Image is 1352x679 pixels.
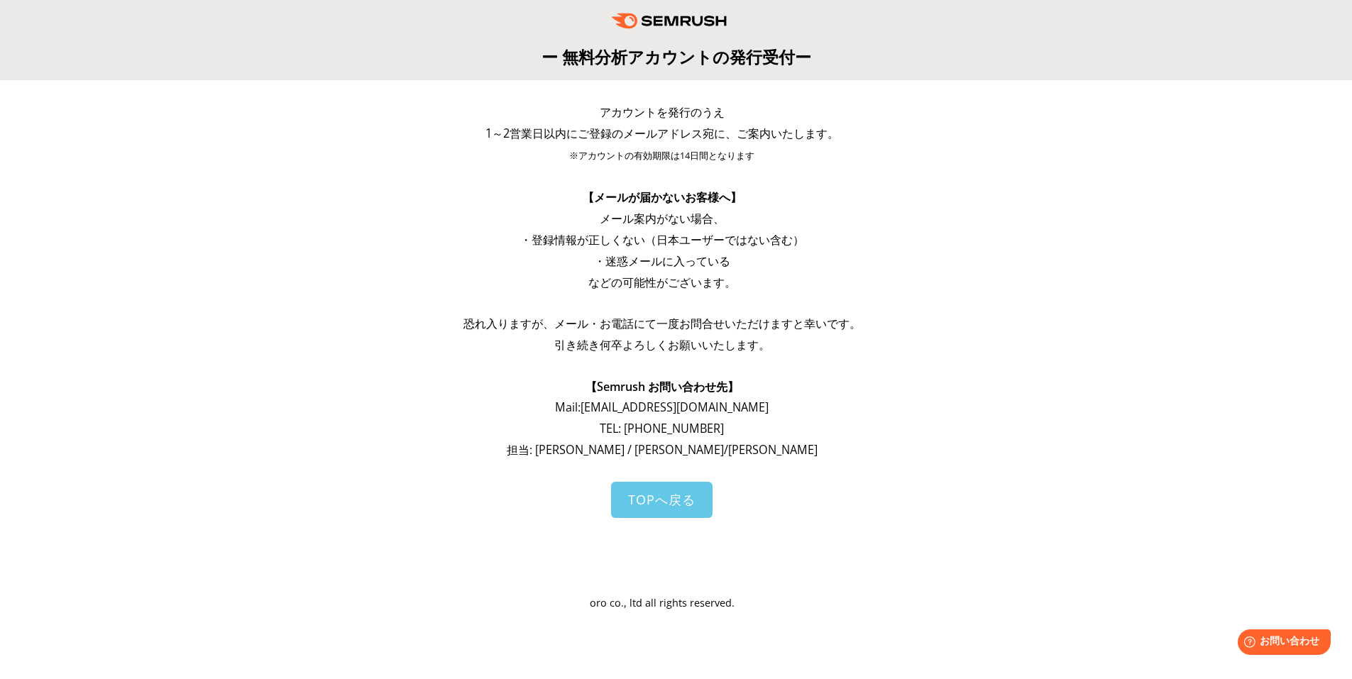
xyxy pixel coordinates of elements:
iframe: Help widget launcher [1226,624,1336,663]
span: アカウントを発行のうえ [600,104,725,120]
span: メール案内がない場合、 [600,211,725,226]
span: TEL: [PHONE_NUMBER] [600,421,724,436]
span: 引き続き何卒よろしくお願いいたします。 [554,337,770,353]
span: TOPへ戻る [628,491,696,508]
span: ・登録情報が正しくない（日本ユーザーではない含む） [520,232,804,248]
span: 【Semrush お問い合わせ先】 [586,379,739,394]
span: ー 無料分析アカウントの発行受付ー [542,45,811,68]
span: ※アカウントの有効期限は14日間となります [569,150,754,162]
a: TOPへ戻る [611,482,713,518]
span: 1～2営業日以内にご登録のメールアドレス宛に、ご案内いたします。 [485,126,839,141]
span: oro co., ltd all rights reserved. [590,596,735,609]
span: Mail: [EMAIL_ADDRESS][DOMAIN_NAME] [555,399,769,415]
span: 【メールが届かないお客様へ】 [583,189,742,205]
span: などの可能性がございます。 [588,275,736,290]
span: 担当: [PERSON_NAME] / [PERSON_NAME]/[PERSON_NAME] [507,442,818,458]
span: ・迷惑メールに入っている [594,253,730,269]
span: 恐れ入りますが、メール・お電話にて一度お問合せいただけますと幸いです。 [463,316,861,331]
